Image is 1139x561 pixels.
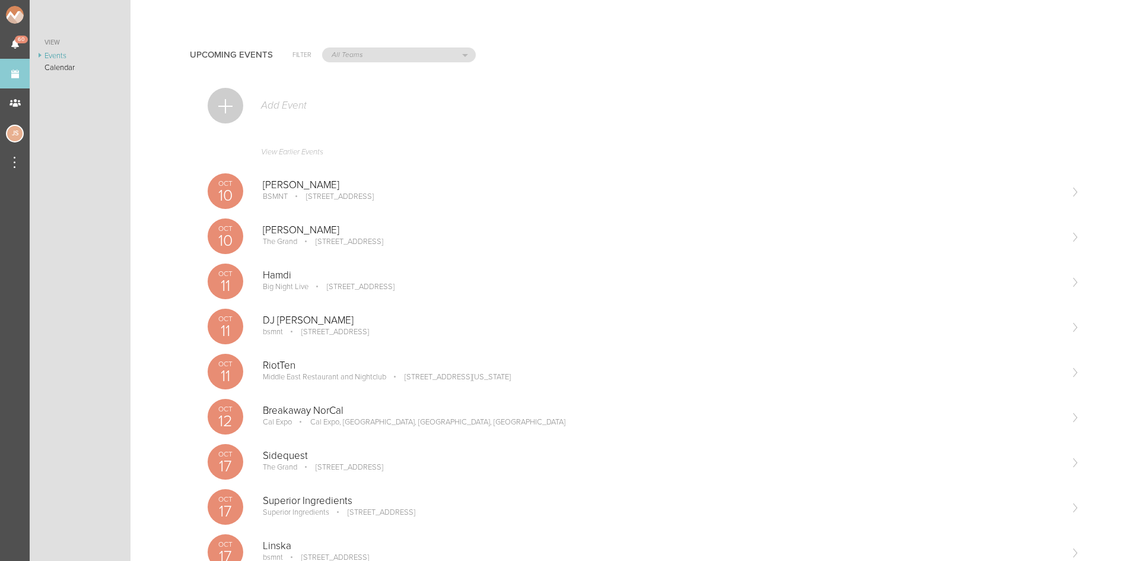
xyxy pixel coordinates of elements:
[30,62,131,74] a: Calendar
[263,270,1061,281] p: Hamdi
[208,315,243,322] p: Oct
[263,495,1061,507] p: Superior Ingredients
[208,541,243,548] p: Oct
[263,282,308,291] p: Big Night Live
[6,125,24,142] div: Jessica Smith
[310,282,394,291] p: [STREET_ADDRESS]
[388,372,511,382] p: [STREET_ADDRESS][US_STATE]
[263,450,1061,462] p: Sidequest
[208,278,243,294] p: 11
[208,225,243,232] p: Oct
[260,100,307,112] p: Add Event
[263,237,297,246] p: The Grand
[263,372,386,382] p: Middle East Restaurant and Nightclub
[30,50,131,62] a: Events
[190,50,273,60] h4: Upcoming Events
[299,462,383,472] p: [STREET_ADDRESS]
[208,188,243,204] p: 10
[208,233,243,249] p: 10
[208,180,243,187] p: Oct
[208,141,1080,169] a: View Earlier Events
[208,270,243,277] p: Oct
[208,503,243,519] p: 17
[263,179,1061,191] p: [PERSON_NAME]
[263,192,288,201] p: BSMNT
[30,36,131,50] a: View
[263,540,1061,552] p: Linska
[263,405,1061,417] p: Breakaway NorCal
[208,360,243,367] p: Oct
[294,417,565,427] p: Cal Expo, [GEOGRAPHIC_DATA], [GEOGRAPHIC_DATA], [GEOGRAPHIC_DATA]
[208,451,243,458] p: Oct
[263,462,297,472] p: The Grand
[263,224,1061,236] p: [PERSON_NAME]
[208,405,243,413] p: Oct
[208,458,243,474] p: 17
[285,327,369,337] p: [STREET_ADDRESS]
[208,368,243,384] p: 11
[208,496,243,503] p: Oct
[263,360,1061,372] p: RiotTen
[15,36,28,43] span: 60
[263,417,292,427] p: Cal Expo
[292,50,311,60] h6: Filter
[289,192,374,201] p: [STREET_ADDRESS]
[263,327,283,337] p: bsmnt
[6,6,73,24] img: NOMAD
[208,323,243,339] p: 11
[331,508,415,517] p: [STREET_ADDRESS]
[299,237,383,246] p: [STREET_ADDRESS]
[263,315,1061,327] p: DJ [PERSON_NAME]
[263,508,329,517] p: Superior Ingredients
[208,413,243,429] p: 12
